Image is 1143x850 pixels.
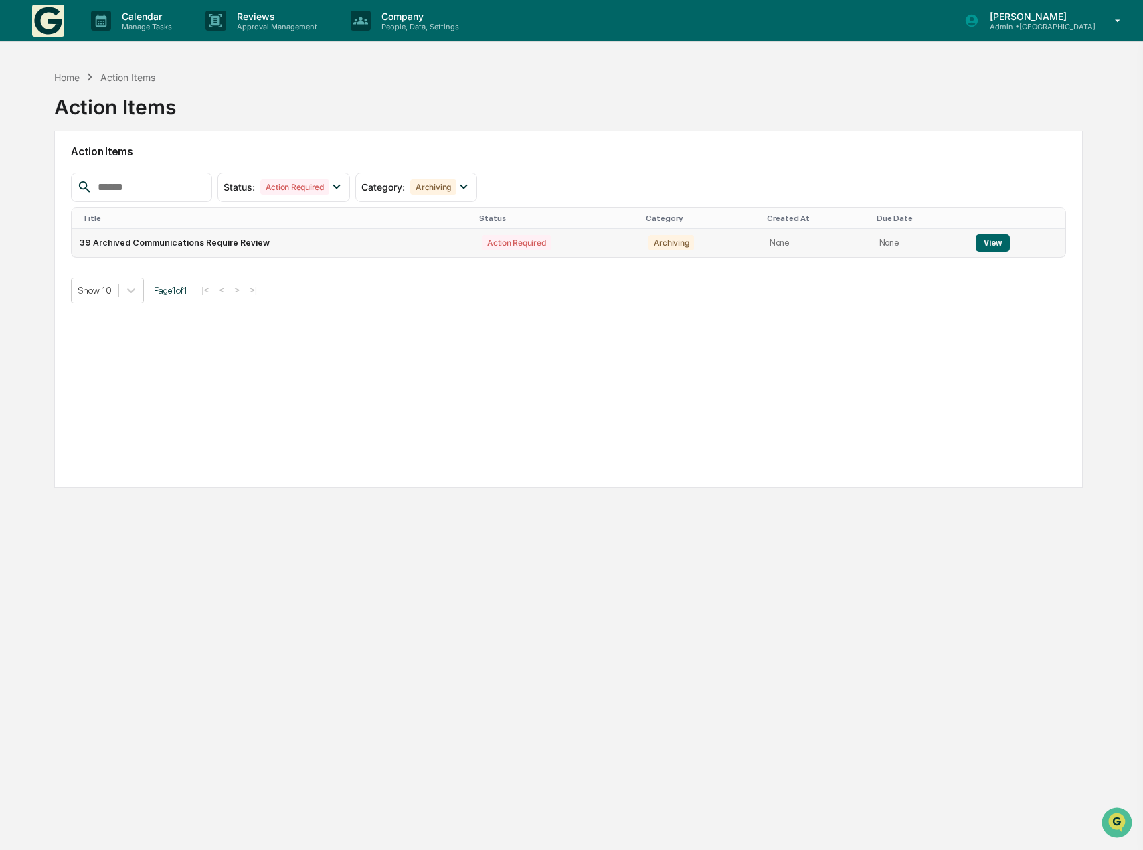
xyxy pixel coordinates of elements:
div: Status [479,214,635,223]
a: View [976,238,1010,248]
a: 🗄️Attestations [92,163,171,187]
div: 🗄️ [97,170,108,181]
p: Reviews [226,11,324,22]
button: View [976,234,1010,252]
p: How can we help? [13,28,244,50]
div: Created At [767,214,866,223]
div: Category [646,214,756,223]
div: Start new chat [46,102,219,116]
button: |< [197,284,213,296]
div: Title [82,214,468,223]
iframe: Open customer support [1100,806,1136,842]
div: Home [54,72,80,83]
button: > [230,284,244,296]
span: Data Lookup [27,194,84,207]
div: Action Required [482,235,551,250]
p: Company [371,11,466,22]
img: 1746055101610-c473b297-6a78-478c-a979-82029cc54cd1 [13,102,37,126]
div: We're available if you need us! [46,116,169,126]
span: Category : [361,181,405,193]
p: [PERSON_NAME] [979,11,1095,22]
span: Page 1 of 1 [154,285,187,296]
td: None [762,229,871,257]
button: >| [246,284,261,296]
div: Due Date [877,214,962,223]
button: Start new chat [228,106,244,122]
a: 🖐️Preclearance [8,163,92,187]
span: Preclearance [27,169,86,182]
div: Archiving [648,235,695,250]
div: Action Items [100,72,155,83]
div: Action Items [54,84,176,119]
div: 🔎 [13,195,24,206]
h2: Action Items [71,145,1066,158]
a: 🔎Data Lookup [8,189,90,213]
button: < [215,284,228,296]
td: 39 Archived Communications Require Review [72,229,474,257]
span: Status : [224,181,255,193]
div: Archiving [410,179,456,195]
p: Admin • [GEOGRAPHIC_DATA] [979,22,1095,31]
td: None [871,229,968,257]
span: Attestations [110,169,166,182]
div: 🖐️ [13,170,24,181]
p: Approval Management [226,22,324,31]
img: logo [32,5,64,37]
p: Calendar [111,11,179,22]
span: Pylon [133,227,162,237]
p: Manage Tasks [111,22,179,31]
div: Action Required [260,179,329,195]
a: Powered byPylon [94,226,162,237]
p: People, Data, Settings [371,22,466,31]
